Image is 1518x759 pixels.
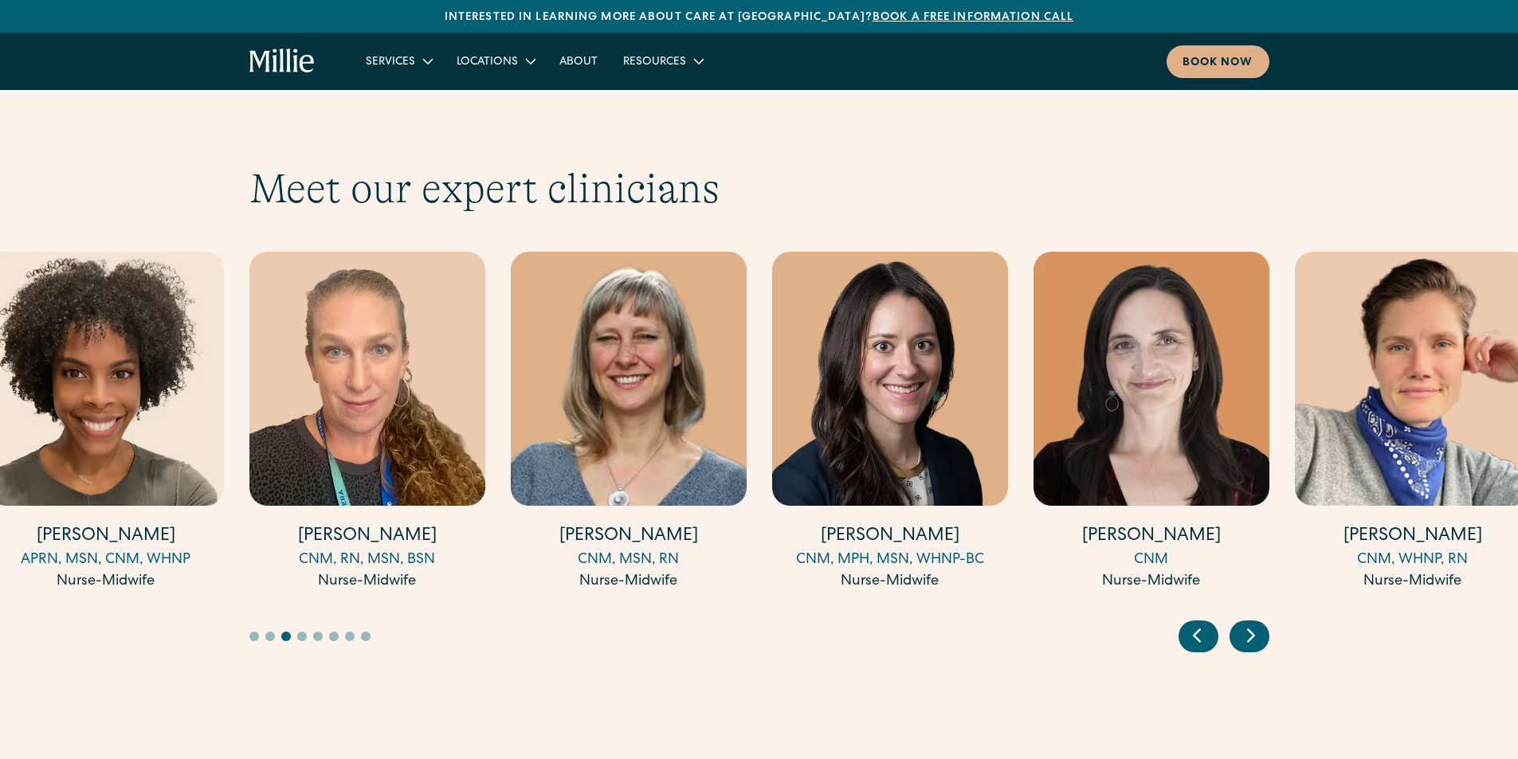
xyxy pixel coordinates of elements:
[623,54,686,71] div: Resources
[1167,45,1269,78] a: Book now
[511,525,747,550] h4: [PERSON_NAME]
[249,550,485,571] div: CNM, RN, MSN, BSN
[873,12,1073,23] a: Book a free information call
[772,252,1008,593] a: [PERSON_NAME]CNM, MPH, MSN, WHNP-BCNurse-Midwife
[511,252,747,593] a: [PERSON_NAME]CNM, MSN, RNNurse-Midwife
[1179,620,1218,652] div: Previous slide
[772,571,1008,593] div: Nurse-Midwife
[249,164,1269,213] h2: Meet our expert clinicians
[1230,620,1269,652] div: Next slide
[511,571,747,593] div: Nurse-Midwife
[249,49,316,74] a: home
[249,571,485,593] div: Nurse-Midwife
[361,632,371,641] button: Go to slide 8
[444,48,547,74] div: Locations
[353,48,444,74] div: Services
[345,632,355,641] button: Go to slide 7
[249,252,485,593] a: [PERSON_NAME]CNM, RN, MSN, BSNNurse-Midwife
[772,252,1008,595] div: 7 / 17
[281,632,291,641] button: Go to slide 3
[1034,525,1269,550] h4: [PERSON_NAME]
[265,632,275,641] button: Go to slide 2
[313,632,323,641] button: Go to slide 5
[249,252,485,595] div: 5 / 17
[329,632,339,641] button: Go to slide 6
[249,525,485,550] h4: [PERSON_NAME]
[772,550,1008,571] div: CNM, MPH, MSN, WHNP-BC
[457,54,518,71] div: Locations
[249,632,259,641] button: Go to slide 1
[511,252,747,595] div: 6 / 17
[1034,252,1269,593] a: [PERSON_NAME]CNMNurse-Midwife
[297,632,307,641] button: Go to slide 4
[1034,550,1269,571] div: CNM
[610,48,715,74] div: Resources
[511,550,747,571] div: CNM, MSN, RN
[1183,55,1253,72] div: Book now
[547,48,610,74] a: About
[772,525,1008,550] h4: [PERSON_NAME]
[1034,571,1269,593] div: Nurse-Midwife
[1034,252,1269,595] div: 8 / 17
[366,54,415,71] div: Services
